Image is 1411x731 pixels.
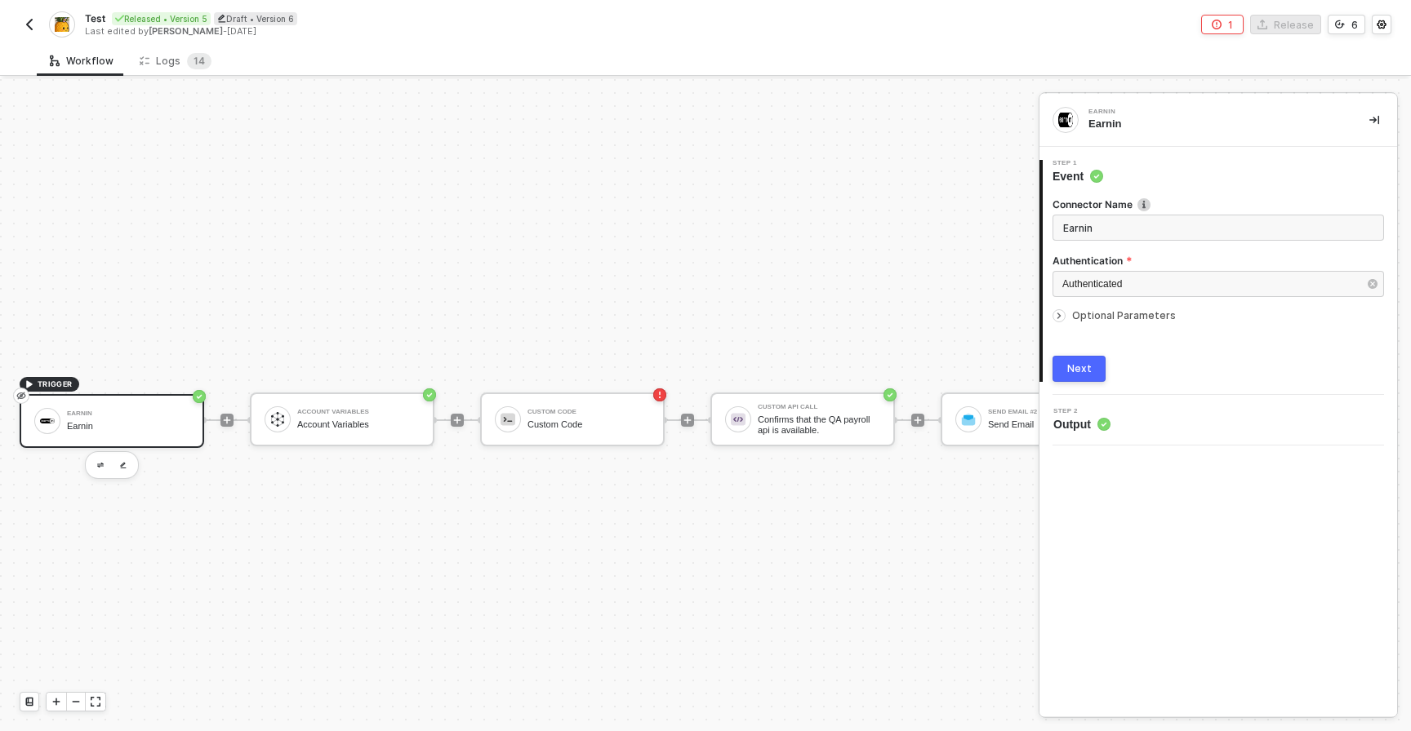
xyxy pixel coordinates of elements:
span: Output [1053,416,1111,432]
span: TRIGGER [38,378,73,391]
label: Connector Name [1053,197,1384,211]
span: icon-success-page [884,388,897,401]
img: edit-cred [120,462,127,469]
span: icon-settings [1377,20,1387,29]
img: back [23,18,36,31]
span: icon-play [683,415,692,425]
div: Last edited by - [DATE] [85,25,704,38]
div: 6 [1351,18,1358,32]
button: edit-cred [91,455,110,475]
span: 4 [198,55,205,67]
div: Custom API Call [758,404,880,410]
div: Optional Parameters [1053,307,1384,325]
div: Account Variables [297,419,420,430]
img: integration-icon [55,17,69,32]
span: icon-versioning [1335,20,1345,29]
img: icon [40,419,55,424]
div: Step 1Event Connector Nameicon-infoAuthenticationAuthenticatedOptional ParametersNext [1039,160,1397,382]
img: icon [731,412,746,427]
label: Authentication [1053,254,1384,268]
button: Release [1250,15,1321,34]
span: icon-success-page [193,390,206,403]
span: Authenticated [1062,278,1122,290]
span: icon-edit [217,14,226,23]
button: 1 [1201,15,1244,34]
div: Earnin [1088,117,1343,131]
div: Workflow [50,55,114,68]
span: eye-invisible [16,389,26,402]
span: [PERSON_NAME] [149,25,223,37]
img: icon-info [1137,198,1151,211]
div: Earnin [1088,109,1333,115]
span: Event [1053,168,1103,184]
span: icon-minus [71,697,81,707]
span: icon-play [222,415,232,425]
span: icon-expand [91,697,100,707]
button: Next [1053,356,1106,382]
div: Custom Code [527,419,650,430]
div: Confirms that the QA payroll api is available. [758,414,880,435]
span: icon-play [51,697,61,707]
sup: 14 [187,53,211,69]
div: Send Email #2 [988,409,1111,415]
span: icon-play [452,415,462,425]
span: icon-play [24,379,34,389]
span: icon-collapse-right [1369,115,1379,125]
div: Account Variables [297,409,420,415]
span: icon-success-page [423,388,436,401]
span: icon-error-page [1212,20,1222,29]
div: Custom Code [527,409,650,415]
img: edit-cred [97,463,104,468]
span: Test [85,11,105,25]
div: Next [1067,362,1092,375]
img: icon [961,412,976,427]
button: 6 [1328,15,1365,34]
img: icon [270,412,285,427]
button: edit-cred [114,455,133,475]
span: 1 [194,55,198,67]
div: Released • Version 5 [112,12,211,25]
span: Step 1 [1053,160,1103,166]
div: Earnin [67,421,189,432]
span: Optional Parameters [1072,309,1176,321]
button: back [20,15,39,34]
div: Send Email [988,419,1111,430]
span: icon-error-page [653,388,666,401]
span: Step 2 [1053,408,1111,414]
img: integration-icon [1058,113,1073,127]
img: icon [501,412,515,427]
input: Enter description [1053,215,1384,241]
span: icon-arrow-right-small [1054,311,1064,321]
div: Earnin [67,410,189,417]
div: Logs [140,53,211,69]
div: Draft • Version 6 [214,12,297,25]
div: 1 [1228,18,1233,32]
span: icon-play [913,415,923,425]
